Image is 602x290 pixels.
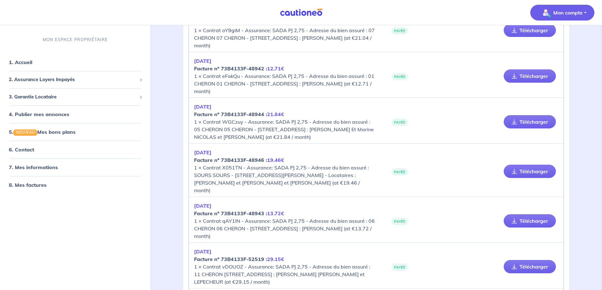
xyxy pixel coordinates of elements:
[267,65,284,72] em: 12.71€
[3,126,148,138] div: 5.NOUVEAUMes bons plans
[194,149,211,156] em: [DATE]
[267,20,284,26] em: 21.04€
[194,57,376,95] p: 1 × Contrat eFokQu - Assurance: SADA PJ 2,75 - Adresse du bien assuré : 01 CHERON 01 CHERON - [ST...
[3,74,148,86] div: 2. Assurance Loyers Impayés
[9,93,137,101] span: 3. Garantie Locataire
[194,20,284,26] strong: Facture nº 73B4133F-48949 :
[194,157,284,163] strong: Facture nº 73B4133F-48946 :
[9,59,32,65] a: 1. Accueil
[194,248,376,286] p: 1 × Contrat vDOUOZ - Assurance: SADA PJ 2,75 - Adresse du bien assuré : 11 CHERON [STREET_ADDRESS...
[267,256,284,262] em: 29.15€
[9,164,58,170] a: 7. Mes informations
[9,182,46,188] a: 8. Mes factures
[194,58,211,64] em: [DATE]
[3,161,148,174] div: 7. Mes informations
[267,111,284,117] em: 21.84€
[194,248,211,255] em: [DATE]
[194,202,376,240] p: 1 × Contrat qAY1IN - Assurance: SADA PJ 2,75 - Adresse du bien assuré : 06 CHERON 06 CHERON - [ST...
[194,149,376,194] p: 1 × Contrat X051TN - Assurance: SADA PJ 2,75 - Adresse du bien assuré : SOURS SOURS - [STREET_ADD...
[3,91,148,103] div: 3. Garantie Locataire
[553,9,583,16] p: Mon compte
[504,214,556,228] a: Télécharger
[9,129,76,135] a: 5.NOUVEAUMes bons plans
[504,260,556,273] a: Télécharger
[392,27,408,34] span: PAYÉE
[9,111,69,117] a: 4. Publier mes annonces
[504,69,556,83] a: Télécharger
[504,24,556,37] a: Télécharger
[3,179,148,191] div: 8. Mes factures
[9,76,137,83] span: 2. Assurance Loyers Impayés
[530,5,594,21] button: illu_account_valid_menu.svgMon compte
[194,103,376,141] p: 1 × Contrat WGCzuy - Assurance: SADA PJ 2,75 - Adresse du bien assuré : 05 CHERON 05 CHERON - [ST...
[194,65,284,72] strong: Facture nº 73B4133F-48942 :
[9,146,34,153] a: 6. Contact
[3,108,148,121] div: 4. Publier mes annonces
[504,115,556,128] a: Télécharger
[267,157,284,163] em: 19.46€
[267,210,284,216] em: 13.72€
[194,104,211,110] em: [DATE]
[392,73,408,80] span: PAYÉE
[541,8,551,18] img: illu_account_valid_menu.svg
[3,143,148,156] div: 6. Contact
[392,119,408,126] span: PAYÉE
[3,56,148,68] div: 1. Accueil
[194,111,284,117] strong: Facture nº 73B4133F-48944 :
[194,256,284,262] strong: Facture nº 73B4133F-52519 :
[392,218,408,225] span: PAYÉE
[392,263,408,271] span: PAYÉE
[43,37,108,43] p: MON ESPACE PROPRIÉTAIRE
[194,11,376,49] p: 1 × Contrat oY9giM - Assurance: SADA PJ 2,75 - Adresse du bien assuré : 07 CHERON 07 CHERON - [ST...
[392,168,408,175] span: PAYÉE
[277,9,325,16] img: Cautioneo
[194,203,211,209] em: [DATE]
[194,210,284,216] strong: Facture nº 73B4133F-48943 :
[504,165,556,178] a: Télécharger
